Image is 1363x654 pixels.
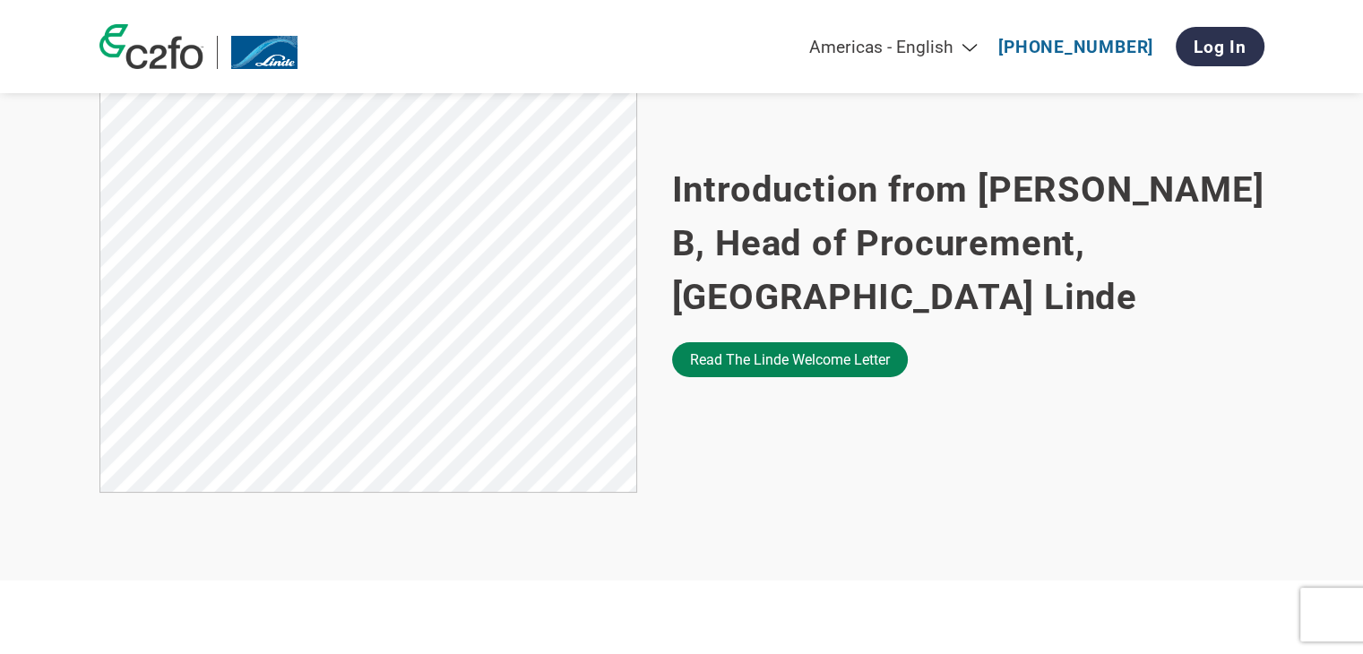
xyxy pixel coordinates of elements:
[1176,27,1264,66] a: Log In
[998,37,1153,57] a: [PHONE_NUMBER]
[672,163,1264,324] h2: Introduction from [PERSON_NAME] B, Head of Procurement, [GEOGRAPHIC_DATA] Linde
[672,342,908,377] a: Read the Linde welcome letter
[99,24,203,69] img: c2fo logo
[231,36,298,69] img: Linde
